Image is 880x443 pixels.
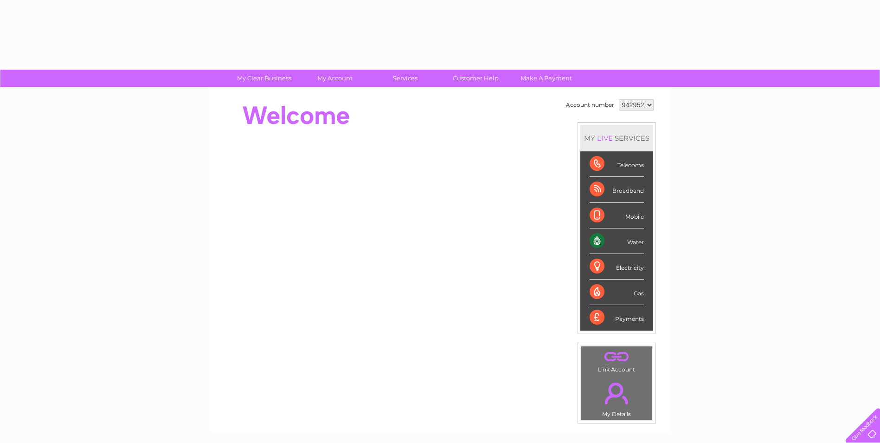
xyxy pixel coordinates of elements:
div: LIVE [595,134,615,143]
a: Make A Payment [508,70,585,87]
div: Electricity [590,254,644,280]
td: Account number [564,97,617,113]
td: Link Account [581,346,653,375]
div: Gas [590,280,644,305]
div: Telecoms [590,151,644,177]
div: MY SERVICES [580,125,653,151]
a: My Account [296,70,373,87]
div: Payments [590,305,644,330]
a: . [584,377,650,410]
a: My Clear Business [226,70,302,87]
a: . [584,349,650,365]
div: Water [590,228,644,254]
a: Services [367,70,443,87]
td: My Details [581,375,653,420]
a: Customer Help [437,70,514,87]
div: Broadband [590,177,644,202]
div: Mobile [590,203,644,228]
